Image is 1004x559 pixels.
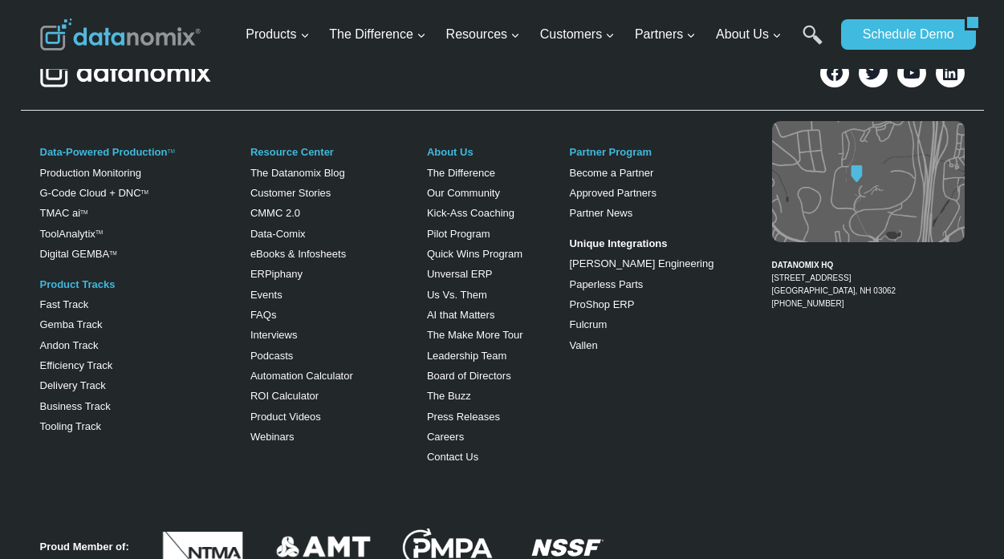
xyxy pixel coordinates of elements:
[250,411,321,423] a: Product Videos
[427,350,507,362] a: Leadership Team
[250,248,346,260] a: eBooks & Infosheets
[40,52,217,87] img: Datanomix Logo
[569,298,634,310] a: ProShop ERP
[250,431,295,443] a: Webinars
[427,187,500,199] a: Our Community
[569,167,653,179] a: Become a Partner
[803,25,823,61] a: Search
[569,257,713,269] a: [PERSON_NAME] Engineering
[427,268,493,280] a: Unversal ERP
[250,167,345,179] a: The Datanomix Blog
[250,268,303,280] a: ERPiphany
[772,246,965,310] figcaption: [PHONE_NUMBER]
[250,350,293,362] a: Podcasts
[329,24,426,45] span: The Difference
[427,431,464,443] a: Careers
[446,24,520,45] span: Resources
[427,411,500,423] a: Press Releases
[8,230,257,551] iframe: Popup CTA
[40,18,201,51] img: Datanomix
[569,146,652,158] a: Partner Program
[540,24,615,45] span: Customers
[40,146,168,158] a: Data-Powered Production
[250,228,306,240] a: Data-Comix
[772,121,965,242] img: Datanomix map image
[427,207,514,219] a: Kick-Ass Coaching
[772,273,896,295] a: [STREET_ADDRESS][GEOGRAPHIC_DATA], NH 03062
[569,207,632,219] a: Partner News
[716,24,782,45] span: About Us
[772,261,834,269] strong: DATANOMIX HQ
[167,148,174,154] a: TM
[427,370,511,382] a: Board of Directors
[250,207,300,219] a: CMMC 2.0
[250,187,331,199] a: Customer Stories
[250,146,334,158] a: Resource Center
[427,248,522,260] a: Quick Wins Program
[40,167,141,179] a: Production Monitoring
[40,228,96,240] a: ToolAnalytix
[427,146,474,158] a: About Us
[250,370,353,382] a: Automation Calculator
[569,237,667,249] strong: Unique Integrations
[635,24,696,45] span: Partners
[427,390,471,402] a: The Buzz
[569,339,597,351] a: Vallen
[40,187,148,199] a: G-Code Cloud + DNCTM
[250,289,283,301] a: Events
[427,329,523,341] a: The Make More Tour
[569,278,643,290] a: Paperless Parts
[246,24,309,45] span: Products
[239,9,833,61] nav: Primary Navigation
[427,309,495,321] a: AI that Matters
[250,309,277,321] a: FAQs
[569,318,607,330] a: Fulcrum
[427,451,478,463] a: Contact Us
[40,207,88,219] a: TMAC aiTM
[141,189,148,195] sup: TM
[427,289,487,301] a: Us Vs. Them
[250,390,319,402] a: ROI Calculator
[427,228,490,240] a: Pilot Program
[250,329,298,341] a: Interviews
[841,19,965,50] a: Schedule Demo
[80,209,87,215] sup: TM
[427,167,495,179] a: The Difference
[569,187,656,199] a: Approved Partners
